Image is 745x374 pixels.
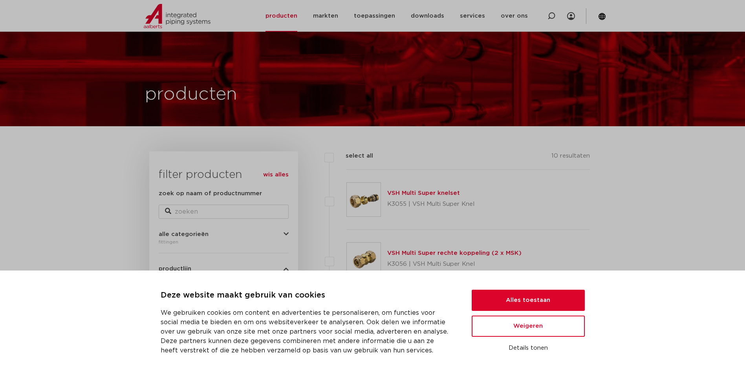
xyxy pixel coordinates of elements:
h3: filter producten [159,167,289,183]
button: productlijn [159,266,289,272]
button: alle categorieën [159,231,289,237]
label: select all [334,151,373,161]
h1: producten [145,82,237,107]
p: We gebruiken cookies om content en advertenties te personaliseren, om functies voor social media ... [161,308,453,355]
img: Thumbnail for VSH Multi Super knelset [347,183,381,216]
a: wis alles [263,170,289,180]
p: 10 resultaten [551,151,590,163]
p: Deze website maakt gebruik van cookies [161,289,453,302]
button: Details tonen [472,341,585,355]
input: zoeken [159,205,289,219]
p: K3056 | VSH Multi Super Knel [387,258,522,271]
p: K3055 | VSH Multi Super Knel [387,198,474,211]
a: VSH Multi Super knelset [387,190,460,196]
span: alle categorieën [159,231,209,237]
div: fittingen [159,237,289,247]
button: Alles toestaan [472,290,585,311]
img: Thumbnail for VSH Multi Super rechte koppeling (2 x MSK) [347,243,381,276]
label: zoek op naam of productnummer [159,189,262,198]
button: Weigeren [472,316,585,337]
a: VSH Multi Super rechte koppeling (2 x MSK) [387,250,522,256]
span: productlijn [159,266,191,272]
